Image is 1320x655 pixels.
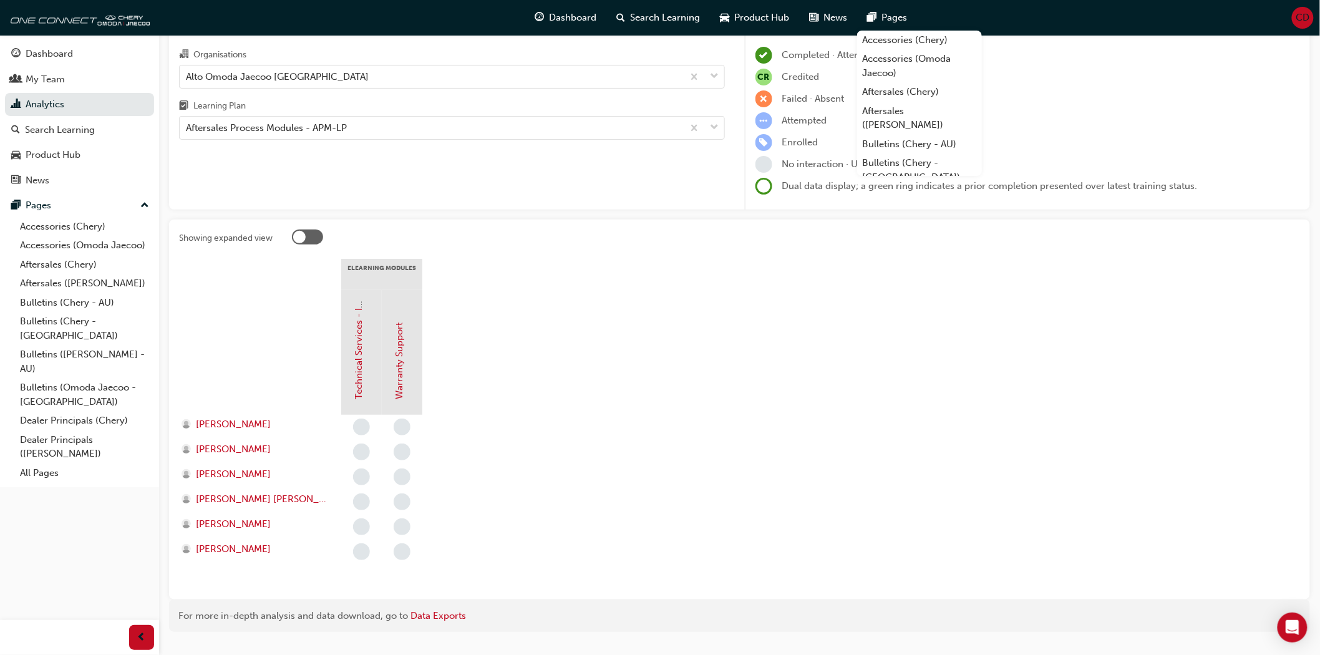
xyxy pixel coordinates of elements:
span: Attempted [782,115,827,126]
div: Organisations [193,49,246,61]
span: null-icon [755,69,772,85]
span: Enrolled [782,137,818,148]
img: oneconnect [6,5,150,30]
a: Accessories (Omoda Jaecoo) [15,236,154,255]
span: pages-icon [867,10,876,26]
span: learningRecordVerb_ENROLL-icon [755,134,772,151]
span: learningRecordVerb_NONE-icon [353,444,370,460]
button: Pages [5,194,154,217]
span: pages-icon [11,200,21,211]
span: learningRecordVerb_NONE-icon [394,543,410,560]
div: eLearning Modules [341,259,422,290]
span: learningRecordVerb_NONE-icon [394,468,410,485]
span: learningRecordVerb_FAIL-icon [755,90,772,107]
a: guage-iconDashboard [525,5,606,31]
span: News [823,11,847,25]
a: Accessories (Chery) [857,31,982,50]
span: [PERSON_NAME] [196,467,271,482]
span: learningRecordVerb_NONE-icon [394,419,410,435]
span: learningRecordVerb_ATTEMPT-icon [755,112,772,129]
button: CD [1292,7,1314,29]
a: My Team [5,68,154,91]
a: Search Learning [5,119,154,142]
span: learningRecordVerb_COMPLETE-icon [755,47,772,64]
a: [PERSON_NAME] [182,517,329,531]
span: car-icon [720,10,729,26]
div: My Team [26,72,65,87]
span: down-icon [711,69,719,85]
a: Aftersales (Chery) [857,82,982,102]
a: [PERSON_NAME] [182,467,329,482]
span: learningRecordVerb_NONE-icon [394,444,410,460]
span: Dual data display; a green ring indicates a prior completion presented over latest training status. [782,180,1198,192]
a: Bulletins (Chery - [GEOGRAPHIC_DATA]) [857,153,982,187]
span: guage-icon [11,49,21,60]
a: Product Hub [5,143,154,167]
a: [PERSON_NAME] [182,417,329,432]
a: Bulletins (Chery - [GEOGRAPHIC_DATA]) [15,312,154,345]
div: News [26,173,49,188]
span: [PERSON_NAME] [196,517,271,531]
div: Pages [26,198,51,213]
a: news-iconNews [799,5,857,31]
span: prev-icon [137,630,147,646]
div: For more in-depth analysis and data download, go to [178,609,1301,623]
span: Pages [881,11,907,25]
span: up-icon [140,198,149,214]
a: Aftersales ([PERSON_NAME]) [15,274,154,293]
a: Dealer Principals (Chery) [15,411,154,430]
a: search-iconSearch Learning [606,5,710,31]
a: Bulletins ([PERSON_NAME] - AU) [15,345,154,378]
a: Aftersales ([PERSON_NAME]) [857,102,982,135]
span: chart-icon [11,99,21,110]
a: Accessories (Omoda Jaecoo) [857,49,982,82]
span: news-icon [809,10,818,26]
span: learningplan-icon [179,101,188,112]
a: Technical Services - InfoHub [354,276,365,400]
a: Warranty Support [394,323,405,400]
span: people-icon [11,74,21,85]
span: [PERSON_NAME] [196,442,271,457]
span: Search Learning [630,11,700,25]
a: News [5,169,154,192]
div: Learning Plan [193,100,246,112]
div: Dashboard [26,47,73,61]
span: learningRecordVerb_NONE-icon [755,156,772,173]
span: [PERSON_NAME] [PERSON_NAME] [196,492,329,507]
a: pages-iconPages [857,5,917,31]
a: Accessories (Chery) [15,217,154,236]
span: search-icon [11,125,20,136]
a: car-iconProduct Hub [710,5,799,31]
div: Search Learning [25,123,95,137]
span: Product Hub [734,11,789,25]
span: Credited [782,71,820,82]
a: [PERSON_NAME] [182,542,329,556]
span: Dashboard [549,11,596,25]
span: [PERSON_NAME] [196,417,271,432]
div: Showing expanded view [179,232,273,245]
a: [PERSON_NAME] [PERSON_NAME] [182,492,329,507]
div: Aftersales Process Modules - APM-LP [186,121,347,135]
a: Bulletins (Omoda Jaecoo - [GEOGRAPHIC_DATA]) [15,378,154,411]
a: Dealer Principals ([PERSON_NAME]) [15,430,154,463]
span: learningRecordVerb_NONE-icon [353,543,370,560]
span: CD [1296,11,1310,25]
span: guage-icon [535,10,544,26]
span: search-icon [616,10,625,26]
span: learningRecordVerb_NONE-icon [394,493,410,510]
span: down-icon [711,120,719,136]
a: Bulletins (Chery - AU) [15,293,154,313]
a: All Pages [15,463,154,483]
span: Completed · Attended · Passed [782,49,914,61]
a: Aftersales (Chery) [15,255,154,274]
span: learningRecordVerb_NONE-icon [353,493,370,510]
a: Data Exports [410,610,466,621]
span: news-icon [11,175,21,187]
a: [PERSON_NAME] [182,442,329,457]
button: DashboardMy TeamAnalyticsSearch LearningProduct HubNews [5,40,154,194]
span: organisation-icon [179,49,188,61]
div: Open Intercom Messenger [1278,613,1308,643]
div: Alto Omoda Jaecoo [GEOGRAPHIC_DATA] [186,69,369,84]
span: learningRecordVerb_NONE-icon [353,518,370,535]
